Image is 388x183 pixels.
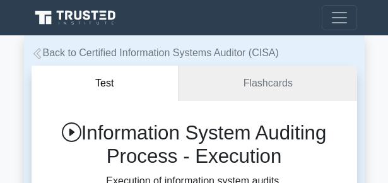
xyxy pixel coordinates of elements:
a: Back to Certified Information Systems Auditor (CISA) [32,47,279,58]
button: Toggle navigation [322,5,357,30]
a: Flashcards [179,66,356,102]
h1: Information System Auditing Process - Execution [42,121,347,168]
button: Test [32,66,179,102]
